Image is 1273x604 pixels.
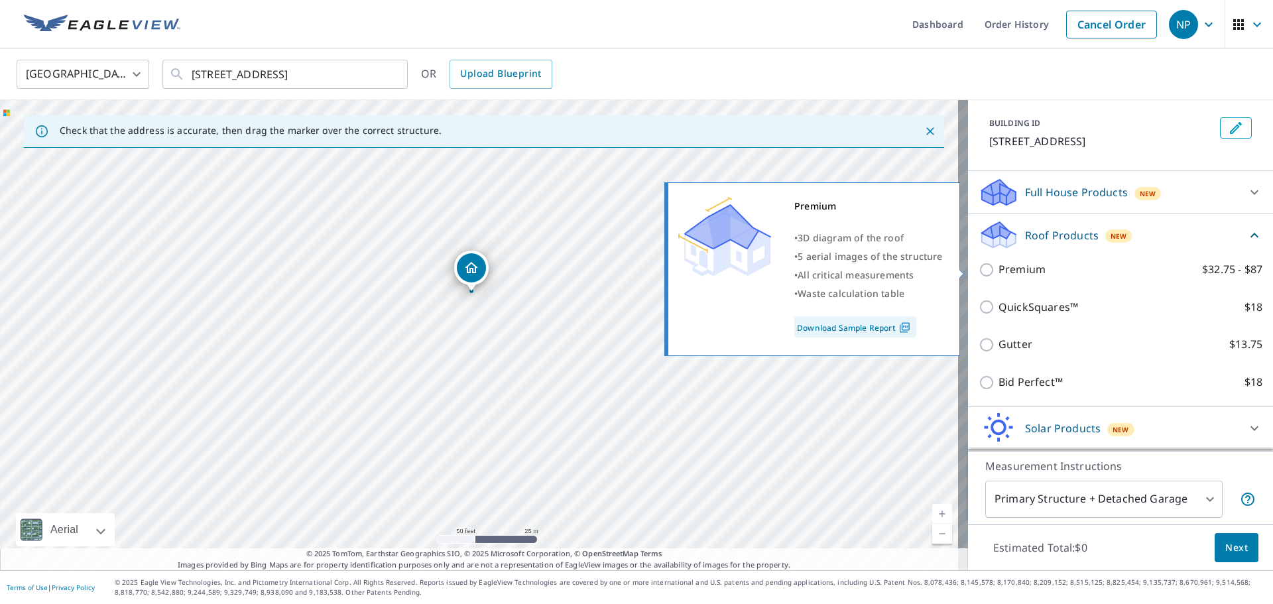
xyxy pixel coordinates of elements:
[450,60,552,89] a: Upload Blueprint
[989,133,1215,149] p: [STREET_ADDRESS]
[7,583,48,592] a: Terms of Use
[1140,188,1156,199] span: New
[1202,261,1262,278] p: $32.75 - $87
[678,197,771,276] img: Premium
[16,513,115,546] div: Aerial
[454,251,489,292] div: Dropped pin, building 1, Residential property, 6963 Seagrape Ter Miami Lakes, FL 33014
[794,266,943,284] div: •
[985,481,1223,518] div: Primary Structure + Detached Garage
[798,250,942,263] span: 5 aerial images of the structure
[798,231,904,244] span: 3D diagram of the roof
[794,247,943,266] div: •
[932,524,952,544] a: Current Level 19, Zoom Out
[582,548,638,558] a: OpenStreetMap
[794,316,916,337] a: Download Sample Report
[999,261,1046,278] p: Premium
[999,336,1032,353] p: Gutter
[979,412,1262,444] div: Solar ProductsNew
[1025,420,1101,436] p: Solar Products
[985,458,1256,474] p: Measurement Instructions
[1215,533,1258,563] button: Next
[1229,336,1262,353] p: $13.75
[421,60,552,89] div: OR
[1113,424,1129,435] span: New
[52,583,95,592] a: Privacy Policy
[306,548,662,560] span: © 2025 TomTom, Earthstar Geographics SIO, © 2025 Microsoft Corporation, ©
[794,197,943,215] div: Premium
[896,322,914,333] img: Pdf Icon
[1169,10,1198,39] div: NP
[798,269,914,281] span: All critical measurements
[1244,299,1262,316] p: $18
[24,15,180,34] img: EV Logo
[1066,11,1157,38] a: Cancel Order
[1220,117,1252,139] button: Edit building 1
[115,577,1266,597] p: © 2025 Eagle View Technologies, Inc. and Pictometry International Corp. All Rights Reserved. Repo...
[999,374,1063,391] p: Bid Perfect™
[932,504,952,524] a: Current Level 19, Zoom In
[983,533,1098,562] p: Estimated Total: $0
[192,56,381,93] input: Search by address or latitude-longitude
[1111,231,1127,241] span: New
[60,125,442,137] p: Check that the address is accurate, then drag the marker over the correct structure.
[1025,184,1128,200] p: Full House Products
[7,583,95,591] p: |
[989,117,1040,129] p: BUILDING ID
[1244,374,1262,391] p: $18
[46,513,82,546] div: Aerial
[17,56,149,93] div: [GEOGRAPHIC_DATA]
[979,176,1262,208] div: Full House ProductsNew
[640,548,662,558] a: Terms
[794,229,943,247] div: •
[999,299,1078,316] p: QuickSquares™
[1025,227,1099,243] p: Roof Products
[922,123,939,140] button: Close
[1240,491,1256,507] span: Your report will include the primary structure and a detached garage if one exists.
[794,284,943,303] div: •
[460,66,541,82] span: Upload Blueprint
[1225,540,1248,556] span: Next
[798,287,904,300] span: Waste calculation table
[979,219,1262,251] div: Roof ProductsNew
